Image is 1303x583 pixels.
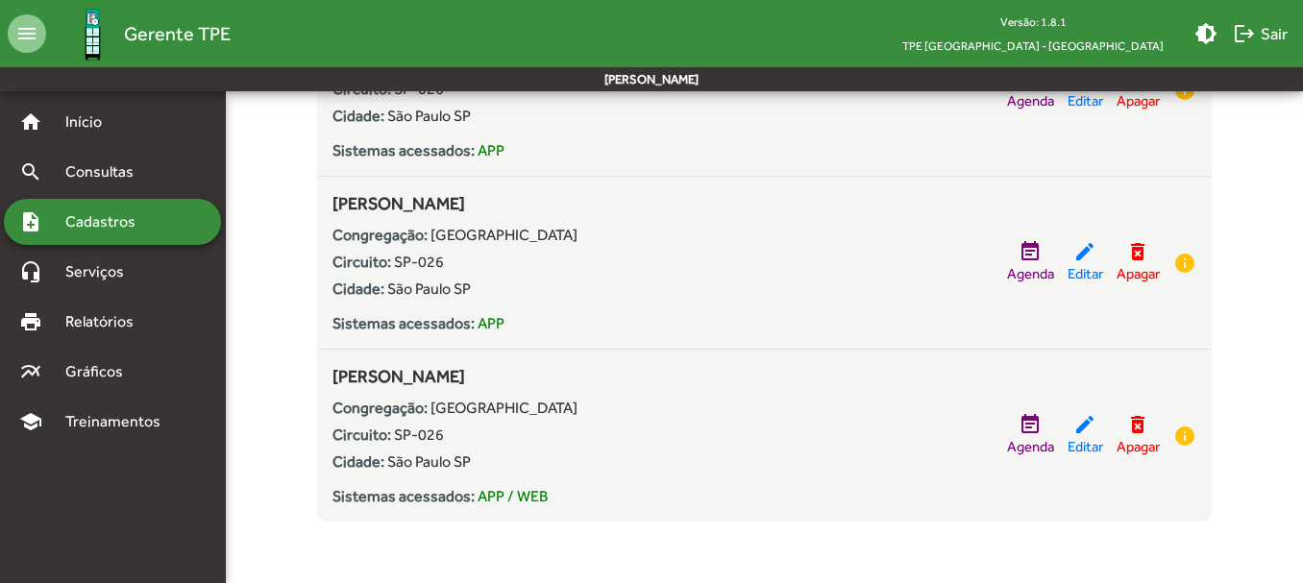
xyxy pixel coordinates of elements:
span: São Paulo SP [387,279,471,298]
span: [GEOGRAPHIC_DATA] [430,399,578,417]
span: Apagar [1117,436,1160,458]
mat-icon: info [1173,252,1196,275]
strong: Sistemas acessados: [332,487,475,505]
mat-icon: event_note [1019,413,1042,436]
mat-icon: event_note [1019,240,1042,263]
mat-icon: headset_mic [19,260,42,283]
mat-icon: brightness_medium [1194,22,1217,45]
mat-icon: home [19,110,42,134]
strong: Cidade: [332,279,384,298]
span: São Paulo SP [387,452,471,471]
span: Editar [1068,263,1103,285]
span: Relatórios [54,310,159,333]
span: Consultas [54,160,159,183]
span: Agenda [1007,90,1054,112]
mat-icon: multiline_chart [19,360,42,383]
span: Sair [1233,16,1288,51]
span: Cadastros [54,210,160,233]
span: Editar [1068,90,1103,112]
span: Agenda [1007,436,1054,458]
mat-icon: delete_forever [1126,413,1149,436]
strong: Congregação: [332,399,428,417]
strong: Cidade: [332,107,384,125]
span: SP-026 [394,425,444,444]
span: [PERSON_NAME] [332,193,465,213]
span: SP-026 [394,253,444,271]
span: [GEOGRAPHIC_DATA] [430,226,578,244]
span: Apagar [1117,263,1160,285]
mat-icon: note_add [19,210,42,233]
strong: Circuito: [332,425,391,444]
mat-icon: menu [8,14,46,53]
span: Serviços [54,260,150,283]
span: TPE [GEOGRAPHIC_DATA] - [GEOGRAPHIC_DATA] [887,34,1179,58]
span: Treinamentos [54,410,184,433]
strong: Cidade: [332,452,384,471]
span: Gerente TPE [124,18,231,49]
mat-icon: info [1173,425,1196,448]
span: Gráficos [54,360,149,383]
img: Logo [61,3,124,65]
mat-icon: edit [1073,413,1096,436]
strong: Sistemas acessados: [332,314,475,332]
div: Versão: 1.8.1 [887,10,1179,34]
mat-icon: school [19,410,42,433]
span: Apagar [1117,90,1160,112]
mat-icon: delete_forever [1126,240,1149,263]
span: Agenda [1007,263,1054,285]
mat-icon: search [19,160,42,183]
span: APP [478,314,504,332]
span: APP / WEB [478,487,548,505]
button: Sair [1225,16,1295,51]
mat-icon: edit [1073,240,1096,263]
span: [PERSON_NAME] [332,366,465,386]
a: Gerente TPE [46,3,231,65]
span: Início [54,110,130,134]
span: Editar [1068,436,1103,458]
strong: Sistemas acessados: [332,141,475,159]
span: São Paulo SP [387,107,471,125]
mat-icon: print [19,310,42,333]
strong: Congregação: [332,226,428,244]
mat-icon: logout [1233,22,1256,45]
span: APP [478,141,504,159]
strong: Circuito: [332,253,391,271]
